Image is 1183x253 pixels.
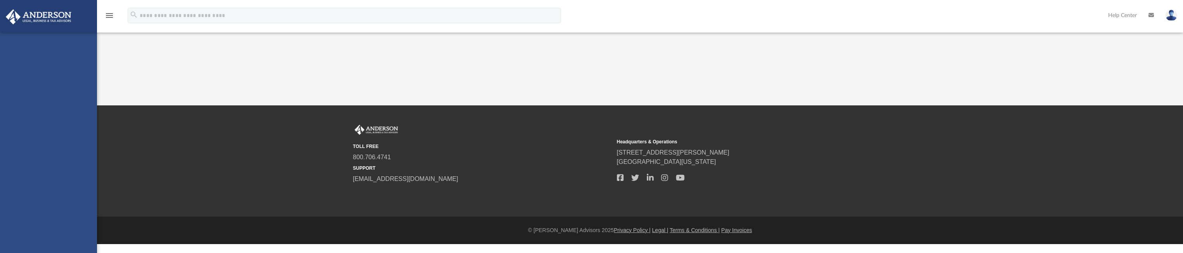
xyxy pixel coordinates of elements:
a: Terms & Conditions | [670,227,720,233]
a: [EMAIL_ADDRESS][DOMAIN_NAME] [353,176,458,182]
small: TOLL FREE [353,143,611,150]
div: © [PERSON_NAME] Advisors 2025 [97,226,1183,234]
img: Anderson Advisors Platinum Portal [353,125,400,135]
small: Headquarters & Operations [617,138,875,145]
i: menu [105,11,114,20]
small: SUPPORT [353,165,611,172]
a: menu [105,15,114,20]
img: Anderson Advisors Platinum Portal [3,9,74,24]
a: Pay Invoices [721,227,752,233]
a: Privacy Policy | [614,227,651,233]
img: User Pic [1166,10,1177,21]
i: search [130,10,138,19]
a: Legal | [652,227,669,233]
a: [STREET_ADDRESS][PERSON_NAME] [617,149,729,156]
a: 800.706.4741 [353,154,391,160]
a: [GEOGRAPHIC_DATA][US_STATE] [617,158,716,165]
